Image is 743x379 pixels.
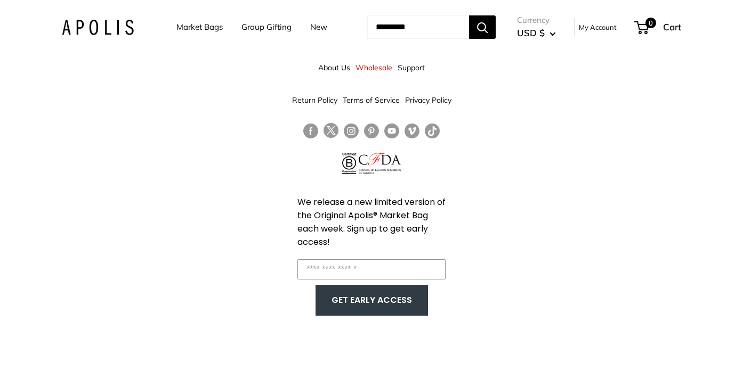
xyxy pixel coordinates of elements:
[517,27,545,38] span: USD $
[359,153,401,174] img: Council of Fashion Designers of America Member
[303,123,318,138] a: Follow us on Facebook
[297,196,446,248] span: We release a new limited version of the Original Apolis® Market Bag each week. Sign up to get ear...
[310,20,327,35] a: New
[62,20,134,35] img: Apolis
[517,24,556,42] button: USD $
[579,21,617,34] a: My Account
[356,58,392,77] a: Wholesale
[326,290,417,310] button: GET EARLY ACCESS
[176,20,223,35] a: Market Bags
[398,58,425,77] a: Support
[405,123,419,138] a: Follow us on Vimeo
[425,123,440,138] a: Follow us on Tumblr
[384,123,399,138] a: Follow us on YouTube
[241,20,292,35] a: Group Gifting
[318,58,350,77] a: About Us
[342,153,357,174] img: Certified B Corporation
[367,15,469,39] input: Search...
[517,13,556,28] span: Currency
[469,15,496,39] button: Search
[645,18,656,28] span: 0
[663,21,681,32] span: Cart
[324,123,338,142] a: Follow us on Twitter
[292,90,337,110] a: Return Policy
[364,123,379,138] a: Follow us on Pinterest
[343,90,400,110] a: Terms of Service
[635,19,681,36] a: 0 Cart
[405,90,451,110] a: Privacy Policy
[297,259,446,279] input: Enter your email
[344,123,359,138] a: Follow us on Instagram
